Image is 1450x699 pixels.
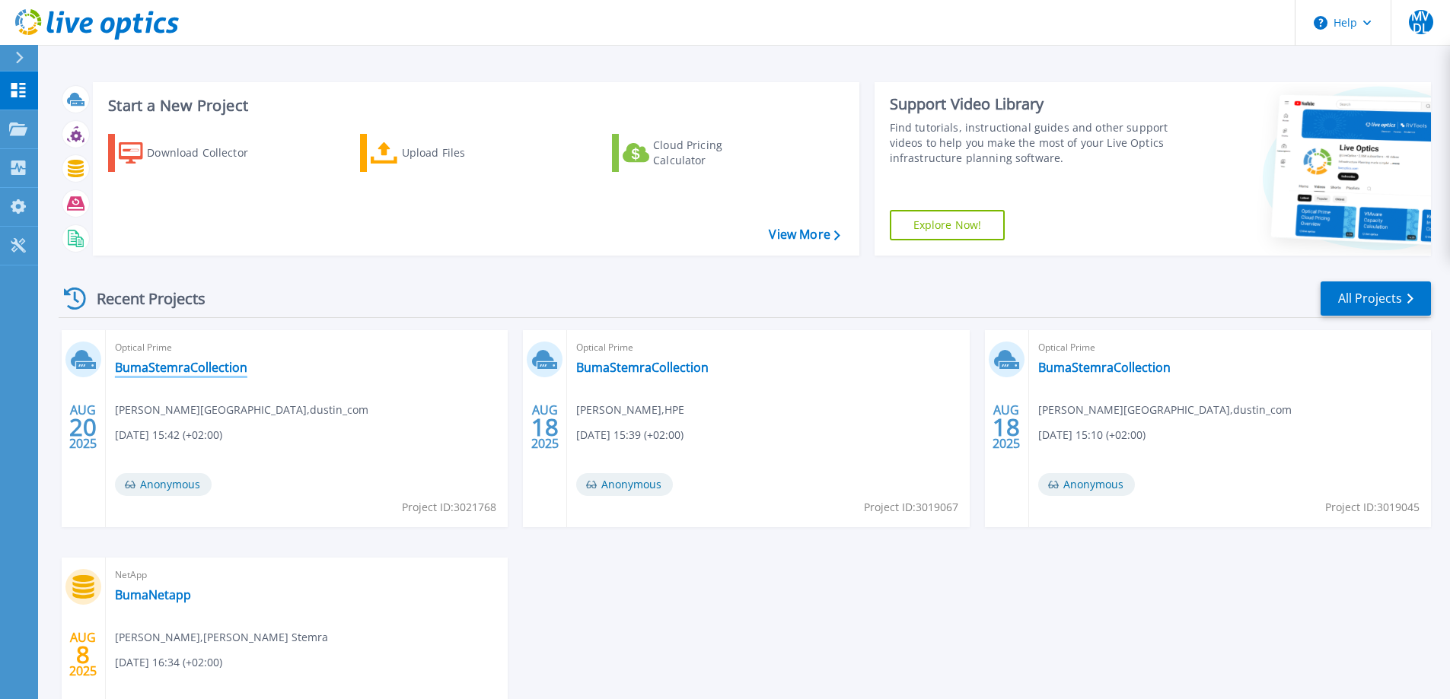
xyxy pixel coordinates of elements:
a: Explore Now! [890,210,1005,240]
div: Upload Files [402,138,524,168]
span: Project ID: 3019045 [1325,499,1420,516]
a: BumaStemraCollection [1038,360,1171,375]
span: 18 [531,421,559,434]
span: [PERSON_NAME] , HPE [576,402,684,418]
span: [PERSON_NAME] , [PERSON_NAME] Stemra [115,629,328,646]
div: Support Video Library [890,94,1174,114]
a: Cloud Pricing Calculator [612,134,782,172]
div: AUG 2025 [69,399,97,455]
div: Recent Projects [59,280,226,317]
div: Cloud Pricing Calculator [653,138,775,168]
div: AUG 2025 [69,627,97,682]
span: MVDL [1409,10,1433,34]
a: All Projects [1321,281,1431,316]
span: 20 [69,421,97,434]
div: AUG 2025 [531,399,559,455]
a: BumaStemraCollection [576,360,709,375]
span: [DATE] 15:39 (+02:00) [576,427,684,443]
span: [PERSON_NAME][GEOGRAPHIC_DATA] , dustin_com [115,402,368,418]
span: [PERSON_NAME][GEOGRAPHIC_DATA] , dustin_com [1038,402,1292,418]
a: View More [769,227,840,242]
span: Anonymous [1038,473,1135,496]
span: Optical Prime [115,339,499,356]
h3: Start a New Project [108,97,840,114]
a: Upload Files [360,134,530,172]
span: [DATE] 15:42 (+02:00) [115,427,222,443]
a: BumaNetapp [115,587,191,602]
span: [DATE] 15:10 (+02:00) [1038,427,1146,443]
a: BumaStemraCollection [115,360,247,375]
div: Download Collector [147,138,269,168]
span: Project ID: 3021768 [402,499,496,516]
span: Anonymous [576,473,673,496]
span: Optical Prime [1038,339,1422,356]
span: NetApp [115,567,499,583]
span: [DATE] 16:34 (+02:00) [115,654,222,671]
span: Optical Prime [576,339,960,356]
span: 18 [993,421,1020,434]
a: Download Collector [108,134,278,172]
div: Find tutorials, instructional guides and other support videos to help you make the most of your L... [890,120,1174,166]
span: 8 [76,648,90,661]
span: Anonymous [115,473,212,496]
span: Project ID: 3019067 [864,499,958,516]
div: AUG 2025 [992,399,1021,455]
